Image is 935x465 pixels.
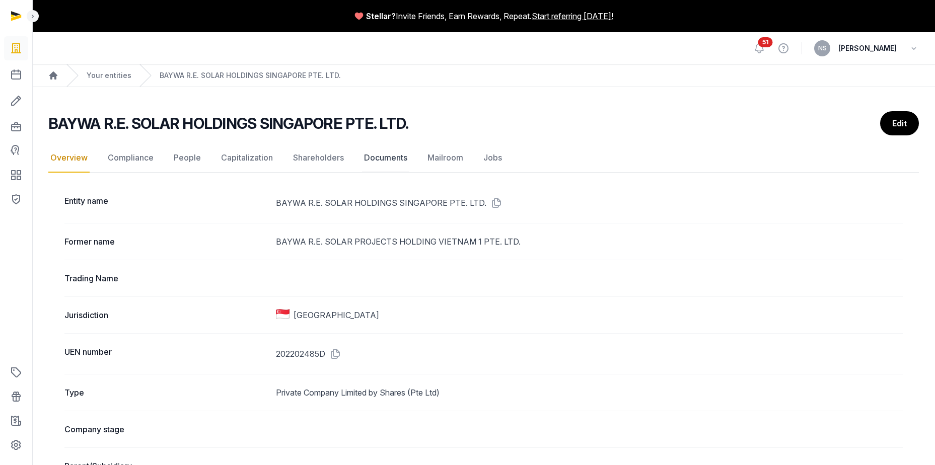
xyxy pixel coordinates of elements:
[64,423,268,435] dt: Company stage
[532,10,613,22] a: Start referring [DATE]!
[172,143,203,173] a: People
[276,236,903,248] dd: BAYWA R.E. SOLAR PROJECTS HOLDING VIETNAM 1 PTE. LTD.
[366,10,396,22] span: Stellar?
[160,70,341,81] a: BAYWA R.E. SOLAR HOLDINGS SINGAPORE PTE. LTD.
[64,309,268,321] dt: Jurisdiction
[219,143,275,173] a: Capitalization
[64,272,268,284] dt: Trading Name
[276,195,903,211] dd: BAYWA R.E. SOLAR HOLDINGS SINGAPORE PTE. LTD.
[880,111,919,135] a: Edit
[291,143,346,173] a: Shareholders
[87,70,131,81] a: Your entities
[758,37,773,47] span: 51
[754,348,935,465] iframe: Chat Widget
[32,64,935,87] nav: Breadcrumb
[106,143,156,173] a: Compliance
[64,386,268,399] dt: Type
[276,386,903,399] dd: Private Company Limited by Shares (Pte Ltd)
[64,346,268,362] dt: UEN number
[48,143,90,173] a: Overview
[294,309,379,321] span: [GEOGRAPHIC_DATA]
[64,195,268,211] dt: Entity name
[276,346,903,362] dd: 202202485D
[425,143,465,173] a: Mailroom
[818,45,827,51] span: NS
[48,143,919,173] nav: Tabs
[64,236,268,248] dt: Former name
[838,42,897,54] span: [PERSON_NAME]
[814,40,830,56] button: NS
[362,143,409,173] a: Documents
[48,114,408,132] h2: BAYWA R.E. SOLAR HOLDINGS SINGAPORE PTE. LTD.
[481,143,504,173] a: Jobs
